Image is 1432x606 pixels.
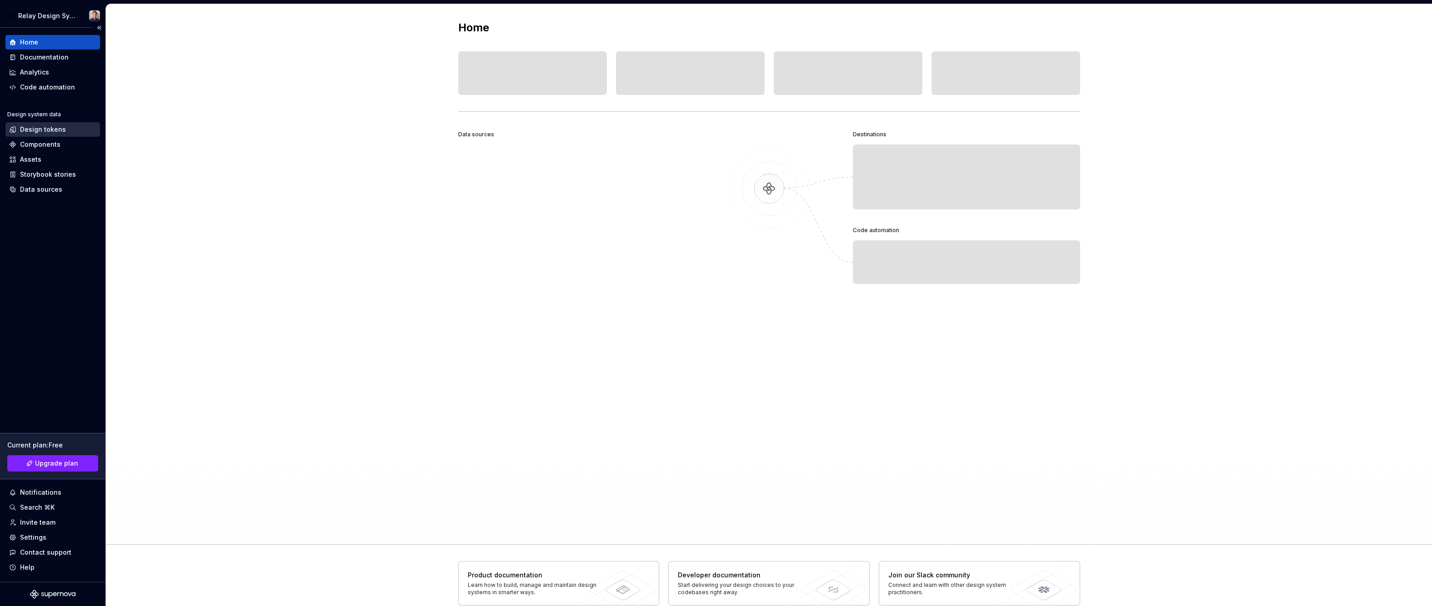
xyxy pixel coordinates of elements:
[20,68,49,77] div: Analytics
[5,182,100,197] a: Data sources
[7,441,98,450] div: Current plan : Free
[458,128,494,141] div: Data sources
[468,581,600,596] div: Learn how to build, manage and maintain design systems in smarter ways.
[5,500,100,515] button: Search ⌘K
[5,485,100,500] button: Notifications
[5,560,100,575] button: Help
[5,545,100,560] button: Contact support
[20,155,41,164] div: Assets
[35,459,78,468] span: Upgrade plan
[853,128,886,141] div: Destinations
[20,170,76,179] div: Storybook stories
[20,38,38,47] div: Home
[7,111,61,118] div: Design system data
[888,571,1021,580] div: Join our Slack community
[20,140,60,149] div: Components
[20,53,69,62] div: Documentation
[5,152,100,167] a: Assets
[20,548,71,557] div: Contact support
[20,518,55,527] div: Invite team
[89,10,100,21] img: Bobby Tan
[888,581,1021,596] div: Connect and learn with other design system practitioners.
[5,530,100,545] a: Settings
[20,185,62,194] div: Data sources
[20,563,35,572] div: Help
[20,488,61,497] div: Notifications
[678,571,810,580] div: Developer documentation
[93,21,105,34] button: Collapse sidebar
[468,571,600,580] div: Product documentation
[853,224,899,237] div: Code automation
[5,137,100,152] a: Components
[5,122,100,137] a: Design tokens
[20,503,55,512] div: Search ⌘K
[458,561,660,606] a: Product documentationLearn how to build, manage and maintain design systems in smarter ways.
[668,561,870,606] a: Developer documentationStart delivering your design choices to your codebases right away.
[2,6,104,25] button: Relay Design SystemBobby Tan
[5,167,100,182] a: Storybook stories
[20,83,75,92] div: Code automation
[5,35,100,50] a: Home
[18,11,76,20] div: Relay Design System
[5,65,100,79] a: Analytics
[20,533,46,542] div: Settings
[458,20,489,35] h2: Home
[5,515,100,530] a: Invite team
[5,50,100,65] a: Documentation
[30,590,75,599] svg: Supernova Logo
[879,561,1080,606] a: Join our Slack communityConnect and learn with other design system practitioners.
[678,581,810,596] div: Start delivering your design choices to your codebases right away.
[7,455,98,472] button: Upgrade plan
[5,80,100,94] a: Code automation
[20,125,66,134] div: Design tokens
